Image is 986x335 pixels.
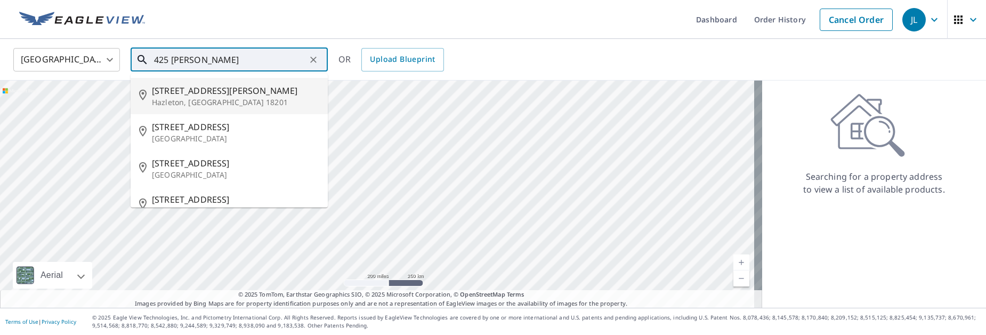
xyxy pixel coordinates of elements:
a: Privacy Policy [42,318,76,325]
a: Terms [507,290,524,298]
div: [GEOGRAPHIC_DATA] [13,45,120,75]
span: © 2025 TomTom, Earthstar Geographics SIO, © 2025 Microsoft Corporation, © [238,290,524,299]
p: [GEOGRAPHIC_DATA] [152,133,319,144]
span: [STREET_ADDRESS] [152,157,319,170]
img: EV Logo [19,12,145,28]
span: [STREET_ADDRESS] [152,121,319,133]
p: © 2025 Eagle View Technologies, Inc. and Pictometry International Corp. All Rights Reserved. Repo... [92,314,981,330]
input: Search by address or latitude-longitude [154,45,306,75]
div: Aerial [37,262,66,289]
p: | [5,318,76,325]
div: JL [902,8,926,31]
div: Aerial [13,262,92,289]
span: Upload Blueprint [370,53,435,66]
a: Current Level 5, Zoom In [733,254,749,270]
button: Clear [306,52,321,67]
a: OpenStreetMap [460,290,505,298]
span: [STREET_ADDRESS] [152,193,319,206]
a: Cancel Order [820,9,893,31]
p: Searching for a property address to view a list of available products. [803,170,945,196]
p: Kissimmee, FL 34747 [152,206,319,217]
div: OR [338,48,444,71]
span: [STREET_ADDRESS][PERSON_NAME] [152,84,319,97]
a: Upload Blueprint [361,48,443,71]
p: [GEOGRAPHIC_DATA] [152,170,319,180]
p: Hazleton, [GEOGRAPHIC_DATA] 18201 [152,97,319,108]
a: Current Level 5, Zoom Out [733,270,749,286]
a: Terms of Use [5,318,38,325]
